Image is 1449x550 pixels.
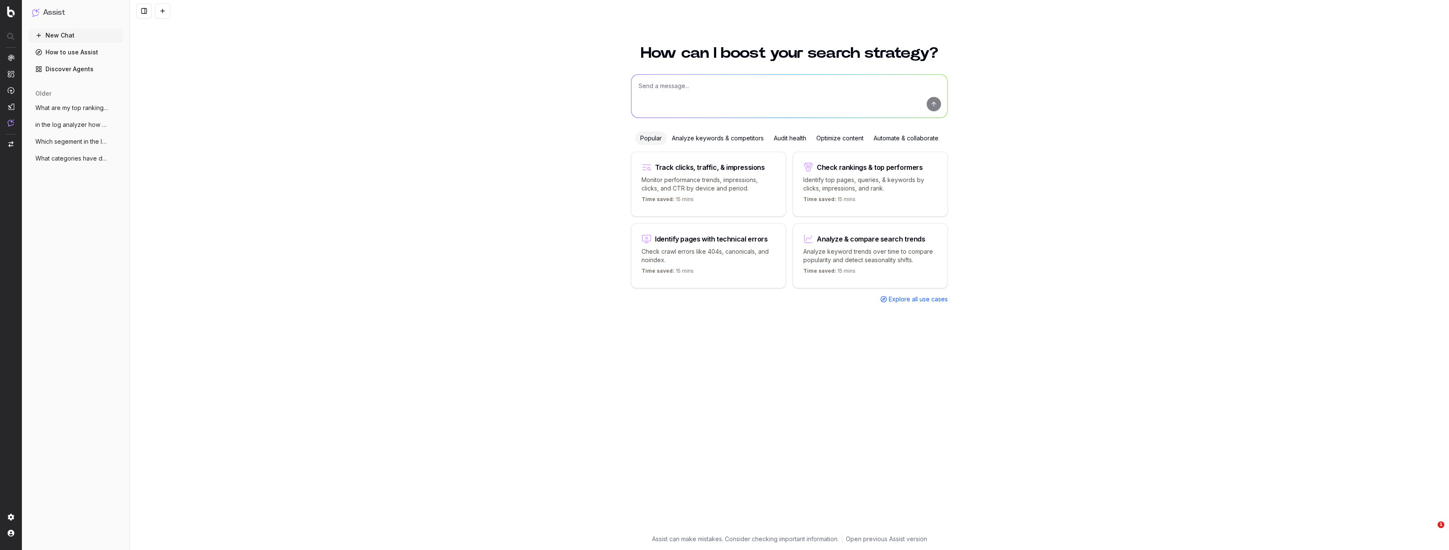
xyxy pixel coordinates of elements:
[35,89,51,98] span: older
[635,131,667,145] div: Popular
[803,196,836,202] span: Time saved:
[7,6,15,17] img: Botify logo
[35,104,110,112] span: What are my top ranking pages?
[8,103,14,110] img: Studio
[29,29,123,42] button: New Chat
[803,268,836,274] span: Time saved:
[8,530,14,537] img: My account
[655,164,765,171] div: Track clicks, traffic, & impressions
[642,196,674,202] span: Time saved:
[869,131,944,145] div: Automate & collaborate
[667,131,769,145] div: Analyze keywords & competitors
[655,236,768,242] div: Identify pages with technical errors
[769,131,811,145] div: Audit health
[642,247,775,264] p: Check crawl errors like 404s, canonicals, and noindex.
[8,119,14,126] img: Assist
[35,137,110,146] span: Which segement in the log files recieves
[642,268,674,274] span: Time saved:
[8,54,14,61] img: Analytics
[29,62,123,76] a: Discover Agents
[811,131,869,145] div: Optimize content
[889,295,948,303] span: Explore all use cases
[652,535,839,543] p: Assist can make mistakes. Consider checking important information.
[29,152,123,165] button: What categories have declined in clicks
[642,196,694,206] p: 15 mins
[1420,521,1441,542] iframe: Intercom live chat
[8,514,14,520] img: Setting
[29,101,123,115] button: What are my top ranking pages?
[29,46,123,59] a: How to use Assist
[846,535,927,543] a: Open previous Assist version
[35,154,110,163] span: What categories have declined in clicks
[803,268,855,278] p: 15 mins
[817,236,925,242] div: Analyze & compare search trends
[29,118,123,131] button: in the log analyzer how many URLS are cr
[8,141,13,147] img: Switch project
[642,268,694,278] p: 15 mins
[803,247,937,264] p: Analyze keyword trends over time to compare popularity and detect seasonality shifts.
[631,46,948,61] h1: How can I boost your search strategy?
[29,135,123,148] button: Which segement in the log files recieves
[642,176,775,193] p: Monitor performance trends, impressions, clicks, and CTR by device and period.
[803,196,855,206] p: 15 mins
[1438,521,1444,528] span: 1
[880,295,948,303] a: Explore all use cases
[817,164,923,171] div: Check rankings & top performers
[43,7,65,19] h1: Assist
[35,121,110,129] span: in the log analyzer how many URLS are cr
[32,7,120,19] button: Assist
[8,87,14,94] img: Activation
[32,8,40,16] img: Assist
[803,176,937,193] p: Identify top pages, queries, & keywords by clicks, impressions, and rank.
[8,70,14,78] img: Intelligence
